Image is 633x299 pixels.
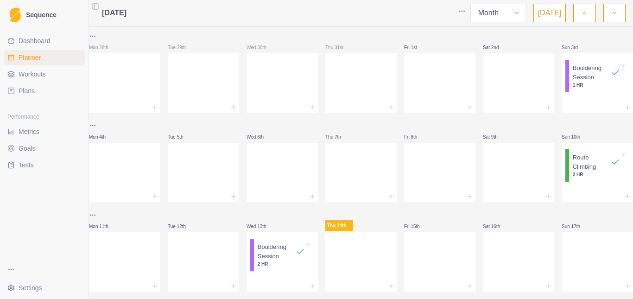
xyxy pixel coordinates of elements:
[562,223,589,230] p: Sun 17th
[4,124,85,139] a: Metrics
[19,53,41,62] span: Planner
[26,12,57,18] span: Sequence
[483,223,511,230] p: Sat 16th
[247,134,274,140] p: Wed 6th
[562,44,589,51] p: Sun 3rd
[565,60,629,92] div: Bouldering Session1 HR
[565,149,629,182] div: Route Climbing2 HR
[325,220,353,231] p: Thu 14th
[89,44,117,51] p: Mon 28th
[4,4,85,26] a: LogoSequence
[325,134,353,140] p: Thu 7th
[483,134,511,140] p: Sat 9th
[533,4,566,22] button: [DATE]
[19,70,46,79] span: Workouts
[404,44,432,51] p: Fri 1st
[19,36,51,45] span: Dashboard
[168,223,196,230] p: Tue 12th
[573,64,611,82] p: Bouldering Session
[562,134,589,140] p: Sun 10th
[168,44,196,51] p: Tue 29th
[483,44,511,51] p: Sat 2nd
[4,141,85,156] a: Goals
[325,44,353,51] p: Thu 31st
[89,223,117,230] p: Mon 11th
[19,127,39,136] span: Metrics
[573,153,611,171] p: Route Climbing
[573,171,620,178] p: 2 HR
[4,67,85,82] a: Workouts
[89,134,117,140] p: Mon 4th
[4,33,85,48] a: Dashboard
[404,223,432,230] p: Fri 15th
[247,223,274,230] p: Wed 13th
[9,7,21,23] img: Logo
[4,83,85,98] a: Plans
[102,7,127,19] span: [DATE]
[4,158,85,172] a: Tests
[258,261,305,267] p: 2 HR
[247,44,274,51] p: Wed 30th
[250,239,314,271] div: Bouldering Session2 HR
[258,242,296,261] p: Bouldering Session
[19,160,34,170] span: Tests
[4,109,85,124] div: Performance
[4,280,85,295] button: Settings
[573,82,620,89] p: 1 HR
[404,134,432,140] p: Fri 8th
[19,144,36,153] span: Goals
[19,86,35,95] span: Plans
[168,134,196,140] p: Tue 5th
[4,50,85,65] a: Planner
